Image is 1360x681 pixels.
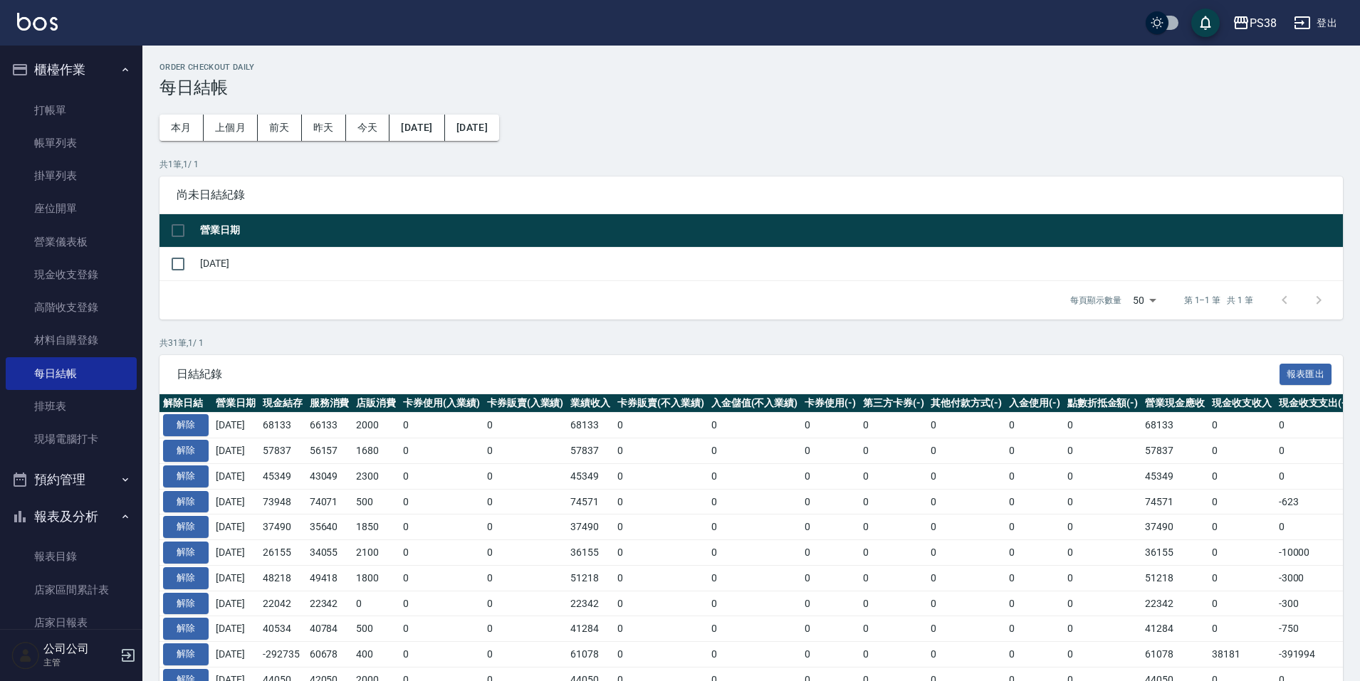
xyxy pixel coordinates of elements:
[204,115,258,141] button: 上個月
[1250,14,1277,32] div: PS38
[859,463,928,489] td: 0
[302,115,346,141] button: 昨天
[259,540,306,566] td: 26155
[1208,438,1275,464] td: 0
[177,367,1280,381] span: 日結紀錄
[1005,514,1064,540] td: 0
[614,642,708,667] td: 0
[212,489,259,514] td: [DATE]
[399,514,483,540] td: 0
[567,591,614,616] td: 22342
[567,540,614,566] td: 36155
[567,438,614,464] td: 57837
[1275,394,1354,413] th: 現金收支支出(-)
[259,438,306,464] td: 57837
[259,565,306,591] td: 48218
[43,656,116,669] p: 主管
[352,463,399,489] td: 2300
[159,63,1343,72] h2: Order checkout daily
[1208,540,1275,566] td: 0
[6,192,137,225] a: 座位開單
[801,413,859,438] td: 0
[306,394,353,413] th: 服務消費
[306,591,353,616] td: 22342
[1275,463,1354,489] td: 0
[306,642,353,667] td: 60678
[352,591,399,616] td: 0
[801,438,859,464] td: 0
[212,616,259,642] td: [DATE]
[306,565,353,591] td: 49418
[1275,540,1354,566] td: -10000
[1280,364,1332,386] button: 報表匯出
[352,438,399,464] td: 1680
[859,489,928,514] td: 0
[801,514,859,540] td: 0
[6,423,137,455] a: 現場電腦打卡
[483,616,567,642] td: 0
[212,514,259,540] td: [DATE]
[1005,394,1064,413] th: 入金使用(-)
[212,463,259,489] td: [DATE]
[801,565,859,591] td: 0
[6,390,137,423] a: 排班表
[163,567,209,589] button: 解除
[352,514,399,540] td: 1850
[801,463,859,489] td: 0
[1005,642,1064,667] td: 0
[859,565,928,591] td: 0
[708,438,802,464] td: 0
[259,489,306,514] td: 73948
[1275,413,1354,438] td: 0
[212,540,259,566] td: [DATE]
[399,438,483,464] td: 0
[927,463,1005,489] td: 0
[859,514,928,540] td: 0
[1005,540,1064,566] td: 0
[258,115,302,141] button: 前天
[1208,514,1275,540] td: 0
[1005,565,1064,591] td: 0
[567,616,614,642] td: 41284
[1191,9,1220,37] button: save
[389,115,444,141] button: [DATE]
[1064,489,1142,514] td: 0
[306,616,353,642] td: 40784
[1275,489,1354,514] td: -623
[614,413,708,438] td: 0
[163,516,209,538] button: 解除
[6,127,137,159] a: 帳單列表
[927,489,1005,514] td: 0
[483,413,567,438] td: 0
[483,463,567,489] td: 0
[801,591,859,616] td: 0
[1208,616,1275,642] td: 0
[567,489,614,514] td: 74571
[614,489,708,514] td: 0
[43,642,116,656] h5: 公司公司
[352,413,399,438] td: 2000
[6,159,137,192] a: 掛單列表
[483,394,567,413] th: 卡券販賣(入業績)
[1288,10,1343,36] button: 登出
[567,394,614,413] th: 業績收入
[163,618,209,640] button: 解除
[159,394,212,413] th: 解除日結
[259,394,306,413] th: 現金結存
[1275,642,1354,667] td: -391994
[259,463,306,489] td: 45349
[859,413,928,438] td: 0
[1141,413,1208,438] td: 68133
[212,394,259,413] th: 營業日期
[159,115,204,141] button: 本月
[708,591,802,616] td: 0
[708,463,802,489] td: 0
[352,394,399,413] th: 店販消費
[927,591,1005,616] td: 0
[708,413,802,438] td: 0
[6,498,137,535] button: 報表及分析
[1275,591,1354,616] td: -300
[708,616,802,642] td: 0
[399,540,483,566] td: 0
[212,413,259,438] td: [DATE]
